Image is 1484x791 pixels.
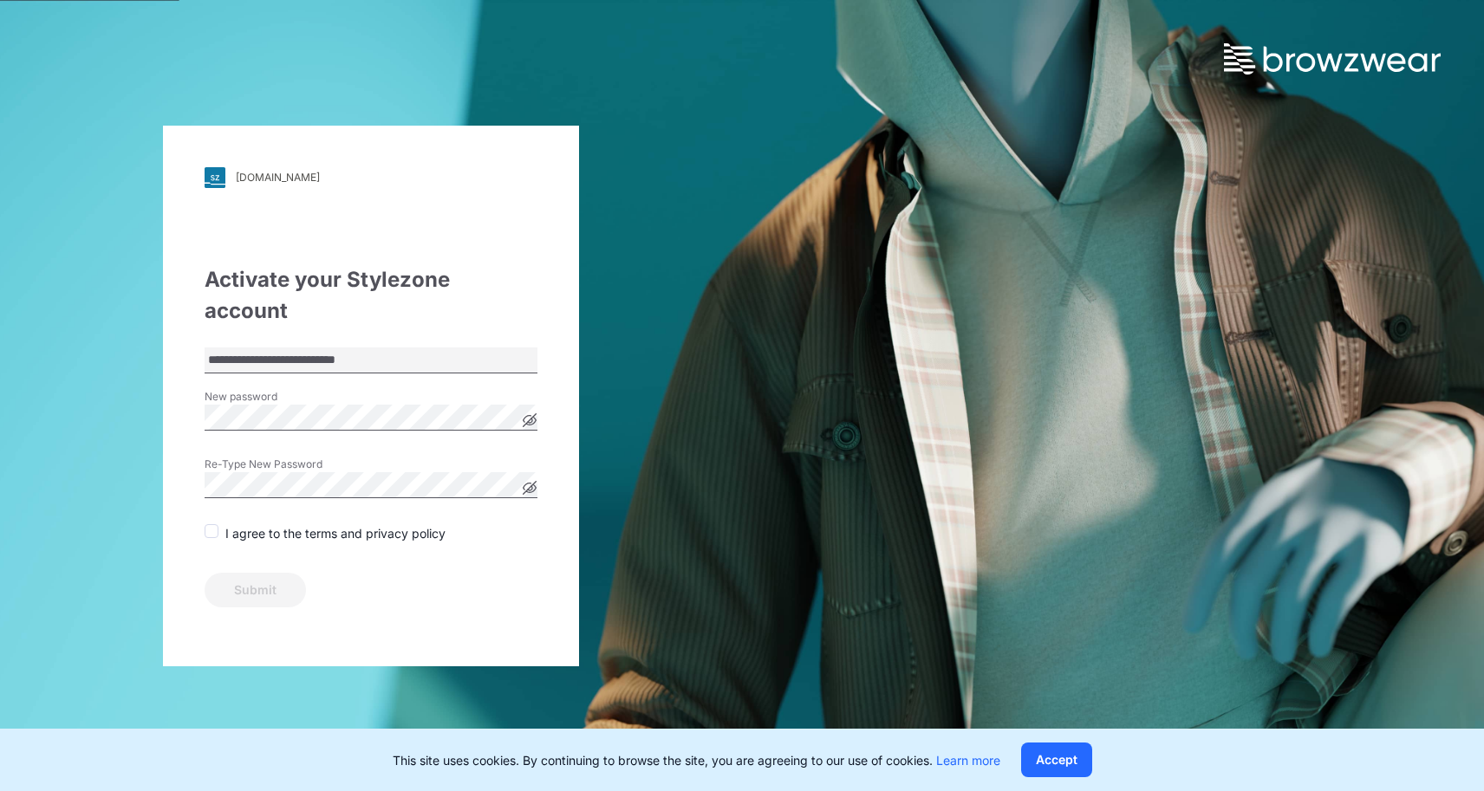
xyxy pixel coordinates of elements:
[225,524,446,542] p: I agree to the and
[1021,742,1092,777] button: Accept
[362,526,446,541] a: privacy policy
[205,457,326,472] label: Re-Type New Password
[305,526,337,541] a: terms
[393,751,1000,769] p: This site uses cookies. By continuing to browse the site, you are agreeing to our use of cookies.
[1224,43,1441,75] img: browzwear-logo.73288ffb.svg
[205,167,537,188] a: [DOMAIN_NAME]
[205,167,225,188] img: svg+xml;base64,PHN2ZyB3aWR0aD0iMjgiIGhlaWdodD0iMjgiIHZpZXdCb3g9IjAgMCAyOCAyOCIgZmlsbD0ibm9uZSIgeG...
[205,389,326,405] label: New password
[936,753,1000,768] a: Learn more
[205,264,537,327] div: Activate your Stylezone account
[236,171,320,184] div: [DOMAIN_NAME]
